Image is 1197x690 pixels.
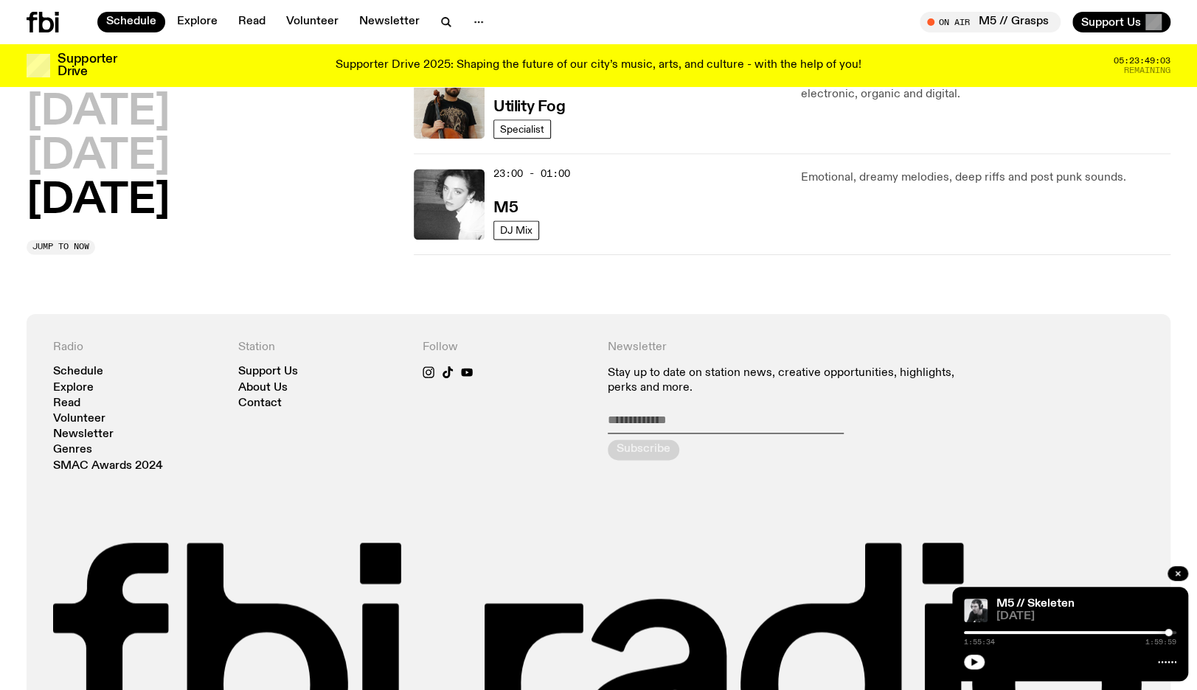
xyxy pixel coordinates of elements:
button: [DATE] [27,93,170,134]
a: Newsletter [350,12,429,32]
span: 1:55:34 [964,638,995,646]
a: M5 [493,198,518,216]
h4: Station [238,341,406,355]
span: Jump to now [32,243,89,251]
a: About Us [238,383,288,394]
button: On AirM5 // Grasps [920,12,1061,32]
button: Support Us [1072,12,1170,32]
span: 23:00 - 01:00 [493,167,570,181]
button: Jump to now [27,240,95,254]
a: Volunteer [277,12,347,32]
a: Schedule [53,366,103,377]
img: A black and white photo of Lilly wearing a white blouse and looking up at the camera. [414,169,485,240]
span: [DATE] [996,611,1176,622]
a: Genres [53,445,92,456]
h4: Radio [53,341,221,355]
span: 05:23:49:03 [1114,57,1170,65]
a: Utility Fog [493,97,565,115]
a: SMAC Awards 2024 [53,461,163,472]
img: Peter holds a cello, wearing a black graphic tee and glasses. He looks directly at the camera aga... [414,68,485,139]
p: Stay up to date on station news, creative opportunities, highlights, perks and more. [608,366,960,394]
h4: Newsletter [608,341,960,355]
p: Supporter Drive 2025: Shaping the future of our city’s music, arts, and culture - with the help o... [336,59,861,72]
a: Schedule [97,12,165,32]
h4: Follow [423,341,590,355]
span: DJ Mix [500,225,532,236]
a: Contact [238,398,282,409]
a: Read [53,398,80,409]
h3: M5 [493,201,518,216]
span: Remaining [1124,66,1170,74]
a: Volunteer [53,414,105,425]
button: [DATE] [27,136,170,178]
span: Support Us [1081,15,1141,29]
span: Specialist [500,124,544,135]
span: 1:59:59 [1145,638,1176,646]
a: Specialist [493,119,551,139]
a: Read [229,12,274,32]
button: [DATE] [27,181,170,222]
a: Newsletter [53,429,114,440]
a: Explore [53,383,94,394]
a: M5 // Skeleten [996,598,1075,610]
a: Explore [168,12,226,32]
h3: Utility Fog [493,100,565,115]
a: Support Us [238,366,298,377]
a: DJ Mix [493,220,539,240]
h3: Supporter Drive [58,53,117,78]
p: Emotional, dreamy melodies, deep riffs and post punk sounds. [801,169,1170,187]
button: Subscribe [608,439,679,460]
